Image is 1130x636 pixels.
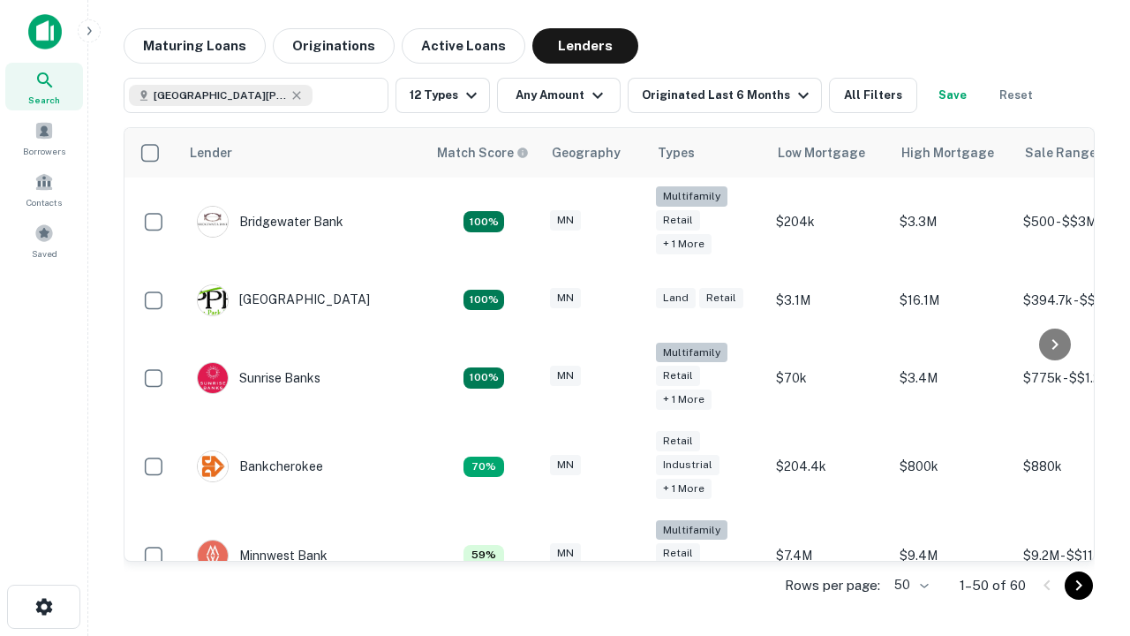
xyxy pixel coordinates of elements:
h6: Match Score [437,143,525,163]
td: $3.4M [891,334,1014,423]
span: Saved [32,246,57,261]
div: Sale Range [1025,142,1096,163]
th: Types [647,128,767,178]
div: + 1 more [656,479,712,499]
td: $204.4k [767,422,891,511]
div: Matching Properties: 6, hasApolloMatch: undefined [463,545,504,566]
button: Reset [988,78,1044,113]
img: picture [198,451,228,481]
td: $9.4M [891,511,1014,601]
p: 1–50 of 60 [960,575,1026,596]
th: Geography [541,128,647,178]
img: picture [198,363,228,393]
img: picture [198,207,228,237]
button: 12 Types [395,78,490,113]
div: Bankcherokee [197,450,323,482]
div: Geography [552,142,621,163]
div: [GEOGRAPHIC_DATA] [197,284,370,316]
div: + 1 more [656,390,712,410]
td: $800k [891,422,1014,511]
div: Industrial [656,455,719,475]
button: Go to next page [1065,572,1093,600]
div: MN [550,455,581,475]
span: Contacts [26,195,62,209]
button: Any Amount [497,78,621,113]
td: $16.1M [891,267,1014,334]
div: Land [656,288,696,308]
div: Retail [699,288,743,308]
p: Rows per page: [785,575,880,596]
td: $3.3M [891,178,1014,267]
div: Retail [656,543,700,564]
th: Low Mortgage [767,128,891,178]
span: [GEOGRAPHIC_DATA][PERSON_NAME], [GEOGRAPHIC_DATA], [GEOGRAPHIC_DATA] [154,87,286,103]
img: picture [198,285,228,315]
button: Save your search to get updates of matches that match your search criteria. [924,78,981,113]
td: $3.1M [767,267,891,334]
th: Capitalize uses an advanced AI algorithm to match your search with the best lender. The match sco... [426,128,541,178]
span: Borrowers [23,144,65,158]
div: MN [550,210,581,231]
td: $70k [767,334,891,423]
button: Lenders [532,28,638,64]
th: High Mortgage [891,128,1014,178]
div: Capitalize uses an advanced AI algorithm to match your search with the best lender. The match sco... [437,143,529,163]
div: Sunrise Banks [197,362,320,394]
img: capitalize-icon.png [28,14,62,49]
div: Bridgewater Bank [197,206,343,238]
div: Minnwest Bank [197,540,328,572]
div: Types [658,142,695,163]
button: Originations [273,28,395,64]
div: Matching Properties: 18, hasApolloMatch: undefined [463,211,504,232]
th: Lender [179,128,426,178]
iframe: Chat Widget [1042,438,1130,523]
div: Retail [656,366,700,386]
div: MN [550,366,581,386]
div: High Mortgage [901,142,994,163]
div: Multifamily [656,343,727,363]
div: Matching Properties: 14, hasApolloMatch: undefined [463,367,504,389]
span: Search [28,93,60,107]
td: $204k [767,178,891,267]
div: MN [550,288,581,308]
button: All Filters [829,78,917,113]
div: Retail [656,431,700,451]
div: Multifamily [656,520,727,541]
div: Retail [656,210,700,231]
div: Matching Properties: 10, hasApolloMatch: undefined [463,290,504,311]
div: Lender [190,142,232,163]
button: Maturing Loans [124,28,266,64]
td: $7.4M [767,511,891,601]
button: Active Loans [402,28,525,64]
a: Borrowers [5,114,83,162]
a: Search [5,63,83,110]
button: Originated Last 6 Months [628,78,822,113]
div: + 1 more [656,234,712,254]
div: 50 [887,572,931,598]
a: Contacts [5,165,83,213]
div: Low Mortgage [778,142,865,163]
div: Multifamily [656,186,727,207]
img: picture [198,541,228,571]
a: Saved [5,216,83,264]
div: Originated Last 6 Months [642,85,814,106]
div: MN [550,543,581,564]
div: Matching Properties: 7, hasApolloMatch: undefined [463,457,504,478]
